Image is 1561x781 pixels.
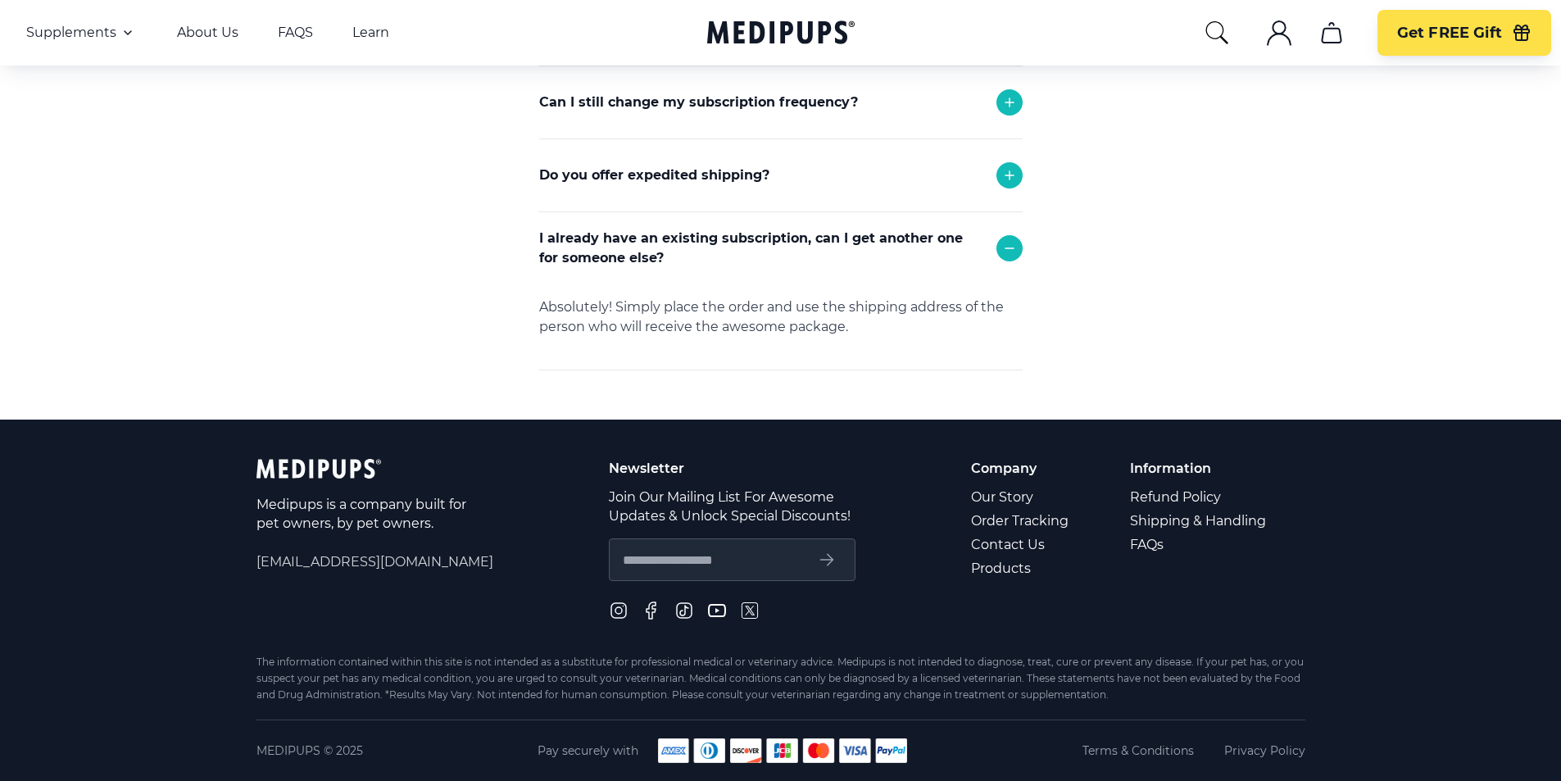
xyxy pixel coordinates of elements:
p: Information [1130,459,1268,478]
button: Supplements [26,23,138,43]
div: Yes we do! Please reach out to support and we will try to accommodate any request. [539,211,1023,297]
a: About Us [177,25,238,41]
a: Terms & Conditions [1082,742,1194,759]
a: Our Story [971,485,1071,509]
p: Company [971,459,1071,478]
div: Yes you can. Simply reach out to support and we will adjust your monthly deliveries! [539,138,1023,224]
div: Absolutely! Simply place the order and use the shipping address of the person who will receive th... [539,284,1023,370]
div: The information contained within this site is not intended as a substitute for professional medic... [256,654,1305,703]
button: search [1204,20,1230,46]
button: Get FREE Gift [1377,10,1551,56]
a: Shipping & Handling [1130,509,1268,533]
a: Contact Us [971,533,1071,556]
p: Can I still change my subscription frequency? [539,93,858,112]
a: Refund Policy [1130,485,1268,509]
a: Learn [352,25,389,41]
span: [EMAIL_ADDRESS][DOMAIN_NAME] [256,552,493,571]
p: Join Our Mailing List For Awesome Updates & Unlock Special Discounts! [609,488,855,525]
span: Pay securely with [538,742,638,759]
p: Medipups is a company built for pet owners, by pet owners. [256,495,470,533]
a: Privacy Policy [1224,742,1305,759]
button: cart [1312,13,1351,52]
p: Newsletter [609,459,855,478]
p: Do you offer expedited shipping? [539,166,769,185]
span: Supplements [26,25,116,41]
a: FAQs [1130,533,1268,556]
a: Medipups [707,17,855,51]
a: FAQS [278,25,313,41]
span: Get FREE Gift [1397,24,1502,43]
div: If you received the wrong product or your product was damaged in transit, we will replace it with... [539,66,1023,170]
button: account [1259,13,1299,52]
img: payment methods [658,738,907,763]
p: I already have an existing subscription, can I get another one for someone else? [539,229,980,268]
a: Order Tracking [971,509,1071,533]
span: Medipups © 2025 [256,742,363,759]
a: Products [971,556,1071,580]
